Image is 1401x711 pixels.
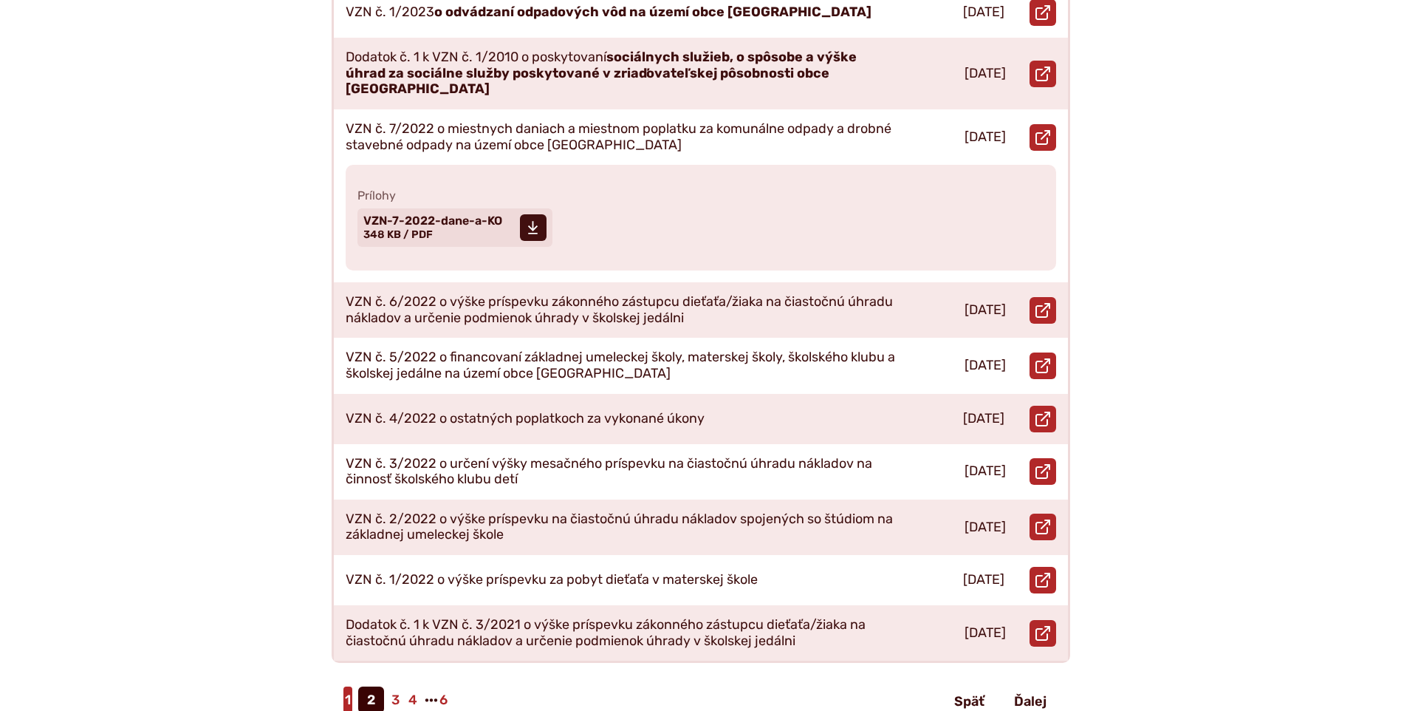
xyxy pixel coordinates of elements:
[357,188,1044,203] span: Prílohy
[965,302,1006,319] p: [DATE]
[1014,693,1047,710] span: Ďalej
[434,4,871,20] strong: o odvádzaní odpadových vôd na území obce [GEOGRAPHIC_DATA]
[346,572,758,588] p: VZN č. 1/2022 o výške príspevku za pobyt dieťaťa v materskej škole
[963,411,1004,427] p: [DATE]
[346,50,895,98] p: Dodatok č. 1 k VZN č. 1/2010 o poskytovaní
[346,511,895,543] p: VZN č. 2/2022 o výške príspevku na čiastočnú úhradu nákladov spojených so štúdiom na základnej um...
[346,49,857,97] strong: sociálnych služieb, o spôsobe a výške úhrad za sociálne služby poskytované v zriaďovateľskej pôso...
[954,693,984,710] span: Späť
[965,129,1006,146] p: [DATE]
[965,520,1006,536] p: [DATE]
[346,121,895,153] p: VZN č. 7/2022 o miestnych daniach a miestnom poplatku za komunálne odpady a drobné stavebné odpad...
[363,228,433,241] span: 348 KB / PDF
[346,411,705,427] p: VZN č. 4/2022 o ostatných poplatkoch za vykonané úkony
[963,572,1004,588] p: [DATE]
[346,4,871,21] p: VZN č. 1/2023
[357,208,552,247] a: VZN-7-2022-dane-a-KO 348 KB / PDF
[346,617,895,649] p: Dodatok č. 1 k VZN č. 3/2021 o výške príspevku zákonného zástupcu dieťaťa/žiaka na čiastočnú úhra...
[346,294,895,326] p: VZN č. 6/2022 o výške príspevku zákonného zástupcu dieťaťa/žiaka na čiastočnú úhradu nákladov a u...
[965,66,1006,82] p: [DATE]
[965,358,1006,374] p: [DATE]
[965,625,1006,642] p: [DATE]
[346,350,895,381] p: VZN č. 5/2022 o financovaní základnej umeleckej školy, materskej školy, školského klubu a školske...
[965,463,1006,480] p: [DATE]
[363,215,502,227] span: VZN-7-2022-dane-a-KO
[963,4,1004,21] p: [DATE]
[346,456,895,488] p: VZN č. 3/2022 o určení výšky mesačného príspevku na čiastočnú úhradu nákladov na činnosť školskéh...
